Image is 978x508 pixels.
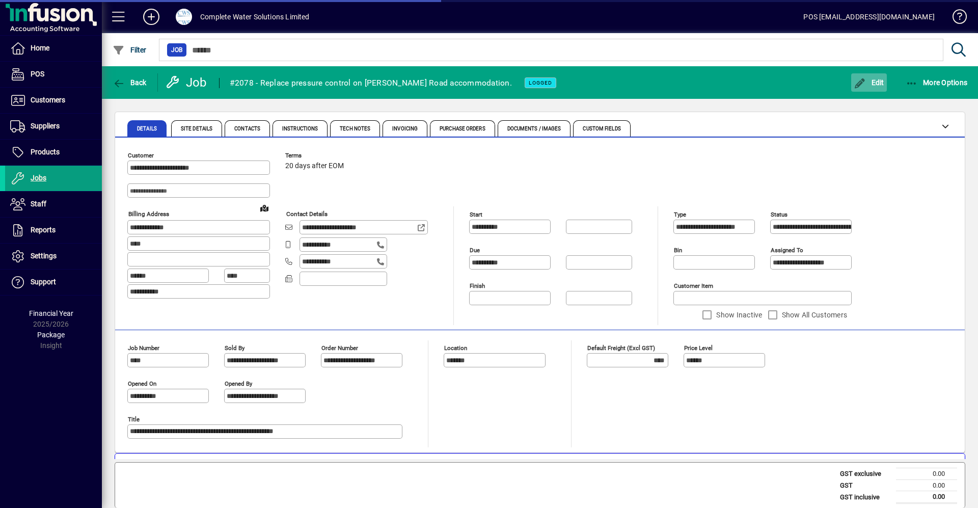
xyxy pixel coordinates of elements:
[854,78,884,87] span: Edit
[906,78,968,87] span: More Options
[285,162,344,170] span: 20 days after EOM
[128,380,156,387] mat-label: Opened On
[31,44,49,52] span: Home
[5,218,102,243] a: Reports
[321,344,358,352] mat-label: Order number
[835,468,896,480] td: GST exclusive
[470,247,480,254] mat-label: Due
[128,152,154,159] mat-label: Customer
[31,70,44,78] span: POS
[31,252,57,260] span: Settings
[587,344,655,352] mat-label: Default Freight (excl GST)
[340,126,370,131] span: Tech Notes
[529,79,552,86] span: LOGGED
[285,152,346,159] span: Terms
[507,126,561,131] span: Documents / Images
[835,479,896,491] td: GST
[5,192,102,217] a: Staff
[37,331,65,339] span: Package
[230,75,512,91] div: #2078 - Replace pressure control on [PERSON_NAME] Road accommodation.
[31,148,60,156] span: Products
[225,380,252,387] mat-label: Opened by
[128,416,140,423] mat-label: Title
[771,211,787,218] mat-label: Status
[5,36,102,61] a: Home
[896,491,957,503] td: 0.00
[851,73,887,92] button: Edit
[674,247,682,254] mat-label: Bin
[896,479,957,491] td: 0.00
[234,126,260,131] span: Contacts
[444,344,467,352] mat-label: Location
[392,126,418,131] span: Invoicing
[771,247,803,254] mat-label: Assigned to
[171,45,182,55] span: Job
[583,126,620,131] span: Custom Fields
[29,309,73,317] span: Financial Year
[225,344,244,352] mat-label: Sold by
[684,344,713,352] mat-label: Price Level
[31,226,56,234] span: Reports
[135,8,168,26] button: Add
[256,200,273,216] a: View on map
[674,211,686,218] mat-label: Type
[5,88,102,113] a: Customers
[5,140,102,165] a: Products
[5,62,102,87] a: POS
[282,126,318,131] span: Instructions
[674,282,713,289] mat-label: Customer Item
[470,282,485,289] mat-label: Finish
[166,74,209,91] div: Job
[440,126,485,131] span: Purchase Orders
[5,114,102,139] a: Suppliers
[5,270,102,295] a: Support
[200,9,310,25] div: Complete Water Solutions Limited
[31,278,56,286] span: Support
[31,96,65,104] span: Customers
[113,46,147,54] span: Filter
[470,211,482,218] mat-label: Start
[128,344,159,352] mat-label: Job number
[803,9,935,25] div: POS [EMAIL_ADDRESS][DOMAIN_NAME]
[903,73,970,92] button: More Options
[945,2,965,35] a: Knowledge Base
[5,244,102,269] a: Settings
[31,200,46,208] span: Staff
[110,73,149,92] button: Back
[181,126,212,131] span: Site Details
[137,126,157,131] span: Details
[110,41,149,59] button: Filter
[31,122,60,130] span: Suppliers
[113,78,147,87] span: Back
[102,73,158,92] app-page-header-button: Back
[835,491,896,503] td: GST inclusive
[31,174,46,182] span: Jobs
[168,8,200,26] button: Profile
[896,468,957,480] td: 0.00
